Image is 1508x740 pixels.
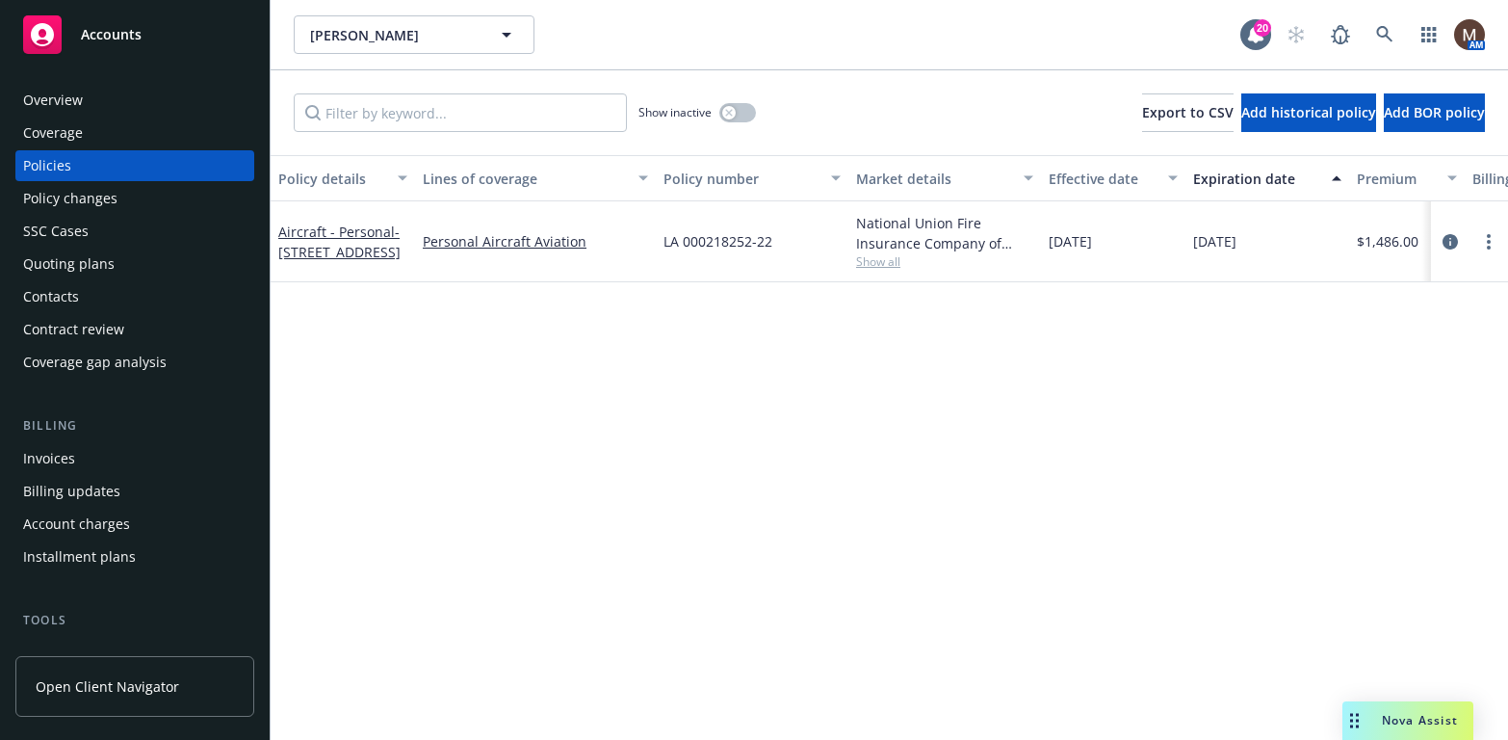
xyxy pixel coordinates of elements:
[1321,15,1360,54] a: Report a Bug
[15,611,254,630] div: Tools
[310,25,477,45] span: [PERSON_NAME]
[23,150,71,181] div: Policies
[15,509,254,540] a: Account charges
[15,150,254,181] a: Policies
[415,155,656,201] button: Lines of coverage
[15,347,254,378] a: Coverage gap analysis
[294,93,627,132] input: Filter by keyword...
[1365,15,1404,54] a: Search
[1142,93,1234,132] button: Export to CSV
[1349,155,1465,201] button: Premium
[663,231,772,251] span: LA 000218252-22
[23,281,79,312] div: Contacts
[15,85,254,116] a: Overview
[15,416,254,436] div: Billing
[1410,15,1448,54] a: Switch app
[15,118,254,148] a: Coverage
[1384,93,1485,132] button: Add BOR policy
[656,155,848,201] button: Policy number
[23,476,120,507] div: Billing updates
[1241,93,1376,132] button: Add historical policy
[271,155,415,201] button: Policy details
[81,27,142,42] span: Accounts
[23,118,83,148] div: Coverage
[15,638,254,669] a: Manage files
[848,155,1041,201] button: Market details
[856,169,1012,189] div: Market details
[36,676,179,697] span: Open Client Navigator
[294,15,534,54] button: [PERSON_NAME]
[23,314,124,345] div: Contract review
[23,443,75,474] div: Invoices
[1342,701,1473,740] button: Nova Assist
[1241,103,1376,121] span: Add historical policy
[23,509,130,540] div: Account charges
[15,542,254,572] a: Installment plans
[1193,231,1236,251] span: [DATE]
[1049,169,1157,189] div: Effective date
[1185,155,1349,201] button: Expiration date
[856,253,1033,270] span: Show all
[15,476,254,507] a: Billing updates
[15,443,254,474] a: Invoices
[1142,103,1234,121] span: Export to CSV
[663,169,819,189] div: Policy number
[1477,230,1500,253] a: more
[23,183,117,214] div: Policy changes
[1382,712,1458,728] span: Nova Assist
[1357,169,1436,189] div: Premium
[1454,19,1485,50] img: photo
[423,231,648,251] a: Personal Aircraft Aviation
[1041,155,1185,201] button: Effective date
[23,216,89,247] div: SSC Cases
[856,213,1033,253] div: National Union Fire Insurance Company of [GEOGRAPHIC_DATA], [GEOGRAPHIC_DATA], AIG
[15,281,254,312] a: Contacts
[1193,169,1320,189] div: Expiration date
[1254,19,1271,37] div: 20
[1342,701,1366,740] div: Drag to move
[23,249,115,279] div: Quoting plans
[1357,231,1418,251] span: $1,486.00
[278,223,401,261] span: - [STREET_ADDRESS]
[15,314,254,345] a: Contract review
[278,223,401,261] a: Aircraft - Personal
[15,249,254,279] a: Quoting plans
[278,169,386,189] div: Policy details
[1049,231,1092,251] span: [DATE]
[1277,15,1315,54] a: Start snowing
[638,104,712,120] span: Show inactive
[1384,103,1485,121] span: Add BOR policy
[15,216,254,247] a: SSC Cases
[15,183,254,214] a: Policy changes
[23,85,83,116] div: Overview
[23,542,136,572] div: Installment plans
[15,8,254,62] a: Accounts
[23,638,105,669] div: Manage files
[23,347,167,378] div: Coverage gap analysis
[423,169,627,189] div: Lines of coverage
[1439,230,1462,253] a: circleInformation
